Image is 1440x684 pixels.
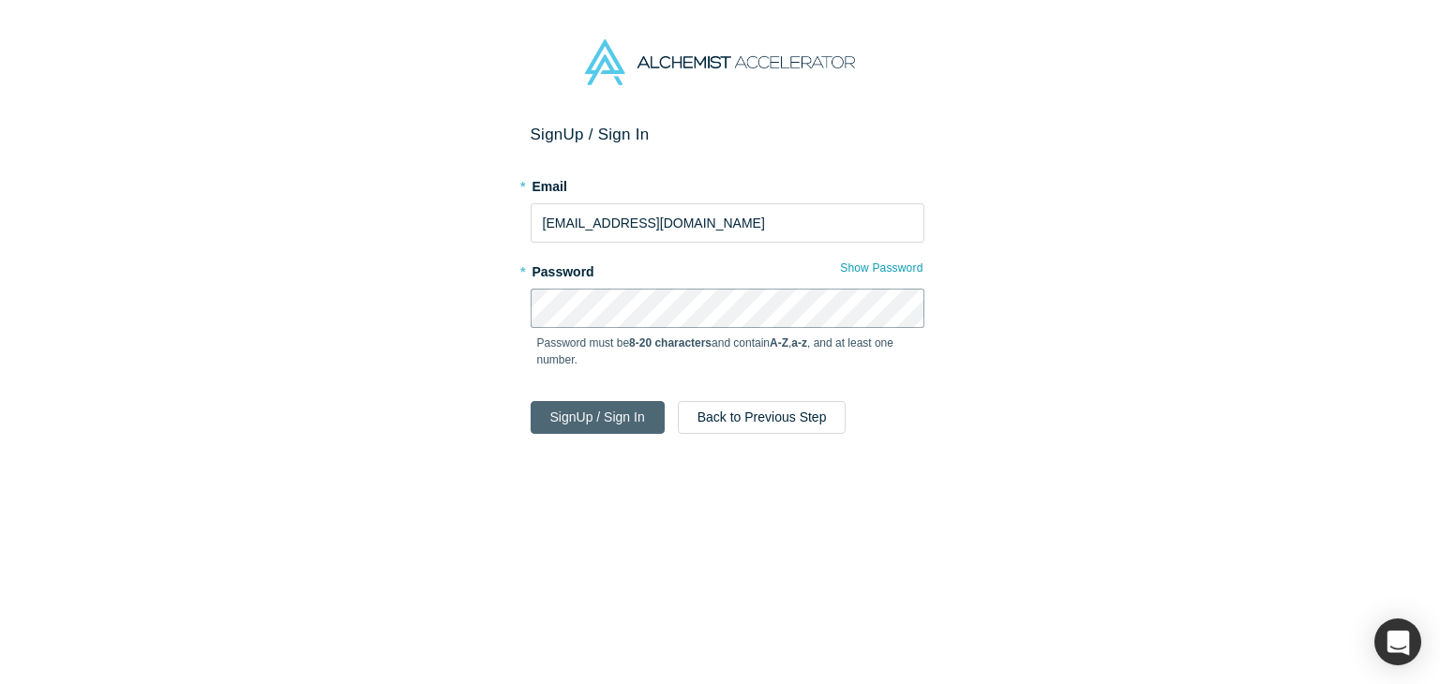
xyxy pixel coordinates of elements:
strong: 8-20 characters [629,336,712,349]
label: Password [531,256,924,282]
p: Password must be and contain , , and at least one number. [537,335,918,368]
strong: a-z [791,336,807,349]
button: Show Password [839,256,923,280]
h2: Sign Up / Sign In [531,125,924,144]
img: Alchemist Accelerator Logo [585,39,855,85]
label: Email [531,171,924,197]
button: Back to Previous Step [678,401,847,434]
button: SignUp / Sign In [531,401,665,434]
strong: A-Z [770,336,788,349]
